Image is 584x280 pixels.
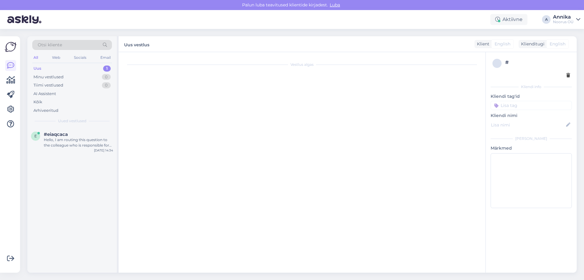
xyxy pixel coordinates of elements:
[553,15,574,19] div: Annika
[542,15,551,24] div: A
[94,148,113,153] div: [DATE] 14:34
[491,93,572,100] p: Kliendi tag'id
[553,19,574,24] div: Noorus OÜ
[490,14,527,25] div: Aktiivne
[553,15,580,24] a: AnnikaNoorus OÜ
[44,132,68,137] span: #eiaqcaca
[102,74,111,80] div: 0
[38,42,62,48] span: Otsi kliente
[125,62,479,67] div: Vestlus algas
[474,41,489,47] div: Klient
[51,54,61,62] div: Web
[550,41,565,47] span: English
[491,112,572,119] p: Kliendi nimi
[491,84,572,90] div: Kliendi info
[99,54,112,62] div: Email
[491,145,572,151] p: Märkmed
[5,41,16,53] img: Askly Logo
[33,108,58,114] div: Arhiveeritud
[124,40,149,48] label: Uus vestlus
[33,91,56,97] div: AI Assistent
[32,54,39,62] div: All
[505,59,570,66] div: #
[33,82,63,88] div: Tiimi vestlused
[44,137,113,148] div: Hello, I am routing this question to the colleague who is responsible for this topic. The reply m...
[33,99,42,105] div: Kõik
[73,54,88,62] div: Socials
[328,2,342,8] span: Luba
[58,118,86,124] span: Uued vestlused
[495,41,510,47] span: English
[491,136,572,141] div: [PERSON_NAME]
[491,122,565,128] input: Lisa nimi
[103,66,111,72] div: 1
[491,101,572,110] input: Lisa tag
[519,41,544,47] div: Klienditugi
[34,134,37,138] span: e
[102,82,111,88] div: 0
[33,74,64,80] div: Minu vestlused
[33,66,41,72] div: Uus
